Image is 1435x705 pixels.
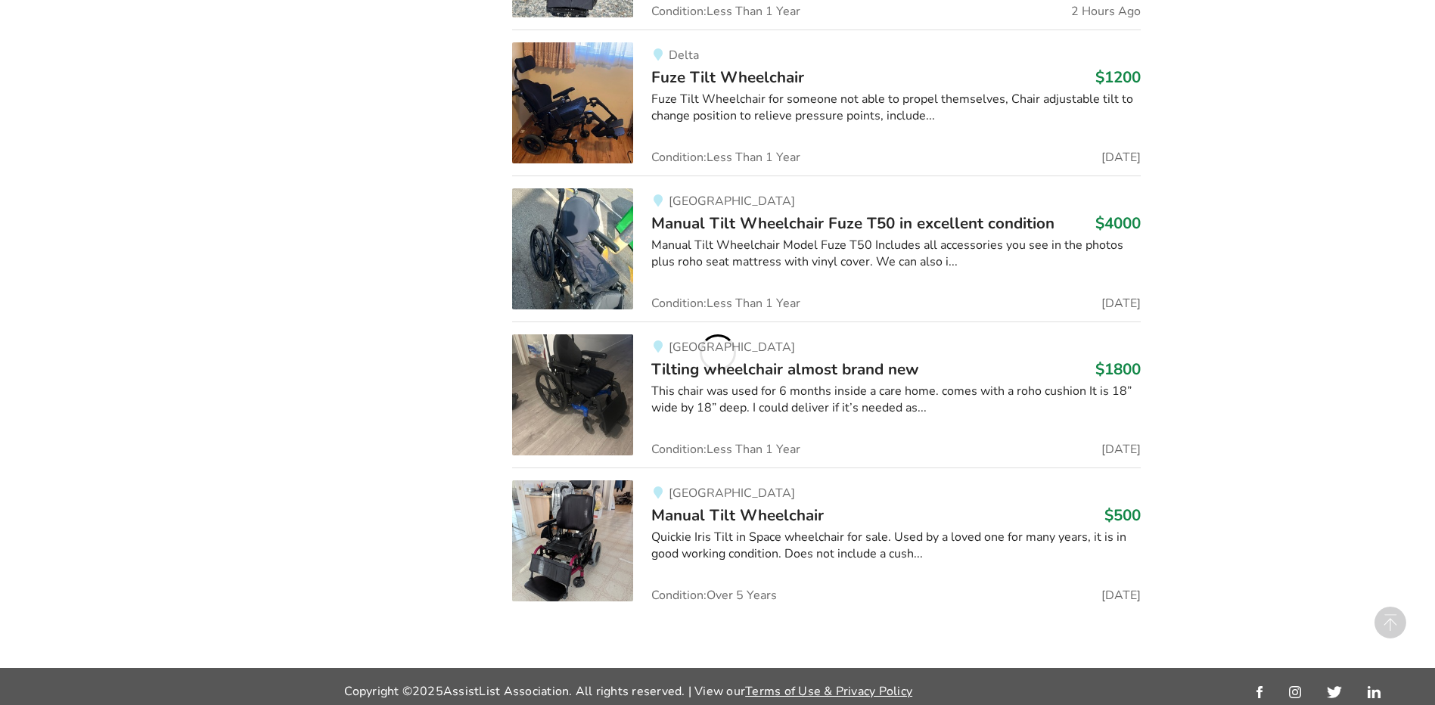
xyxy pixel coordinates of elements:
[512,175,1141,321] a: mobility-manual tilt wheelchair fuze t50 in excellent condition[GEOGRAPHIC_DATA]Manual Tilt Wheel...
[669,193,795,210] span: [GEOGRAPHIC_DATA]
[512,42,633,163] img: mobility-fuze tilt wheelchair
[512,321,1141,467] a: mobility-tilting wheelchair almost brand new [GEOGRAPHIC_DATA]Tilting wheelchair almost brand new...
[651,359,919,380] span: Tilting wheelchair almost brand new
[669,47,699,64] span: Delta
[651,91,1141,126] div: Fuze Tilt Wheelchair for someone not able to propel themselves, Chair adjustable tilt to change p...
[651,297,800,309] span: Condition: Less Than 1 Year
[651,383,1141,418] div: This chair was used for 6 months inside a care home. comes with a roho cushion It is 18” wide by ...
[651,213,1055,234] span: Manual Tilt Wheelchair Fuze T50 in excellent condition
[651,505,824,526] span: Manual Tilt Wheelchair
[669,339,795,356] span: [GEOGRAPHIC_DATA]
[651,443,800,455] span: Condition: Less Than 1 Year
[745,683,912,700] a: Terms of Use & Privacy Policy
[669,485,795,502] span: [GEOGRAPHIC_DATA]
[1327,686,1341,698] img: twitter_link
[1368,686,1381,698] img: linkedin_link
[512,480,633,601] img: mobility-manual tilt wheelchair
[1104,505,1141,525] h3: $500
[651,529,1141,564] div: Quickie Iris Tilt in Space wheelchair for sale. Used by a loved one for many years, it is in good...
[1101,297,1141,309] span: [DATE]
[651,589,777,601] span: Condition: Over 5 Years
[512,467,1141,601] a: mobility-manual tilt wheelchair[GEOGRAPHIC_DATA]Manual Tilt Wheelchair$500Quickie Iris Tilt in Sp...
[1101,443,1141,455] span: [DATE]
[1101,589,1141,601] span: [DATE]
[651,67,804,88] span: Fuze Tilt Wheelchair
[651,5,800,17] span: Condition: Less Than 1 Year
[1101,151,1141,163] span: [DATE]
[1095,213,1141,233] h3: $4000
[1095,359,1141,379] h3: $1800
[512,188,633,309] img: mobility-manual tilt wheelchair fuze t50 in excellent condition
[512,334,633,455] img: mobility-tilting wheelchair almost brand new
[1289,686,1301,698] img: instagram_link
[1071,5,1141,17] span: 2 Hours Ago
[1095,67,1141,87] h3: $1200
[1256,686,1263,698] img: facebook_link
[512,30,1141,175] a: mobility-fuze tilt wheelchairDeltaFuze Tilt Wheelchair$1200Fuze Tilt Wheelchair for someone not a...
[651,151,800,163] span: Condition: Less Than 1 Year
[651,237,1141,272] div: Manual Tilt Wheelchair Model Fuze T50 Includes all accessories you see in the photos plus roho se...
